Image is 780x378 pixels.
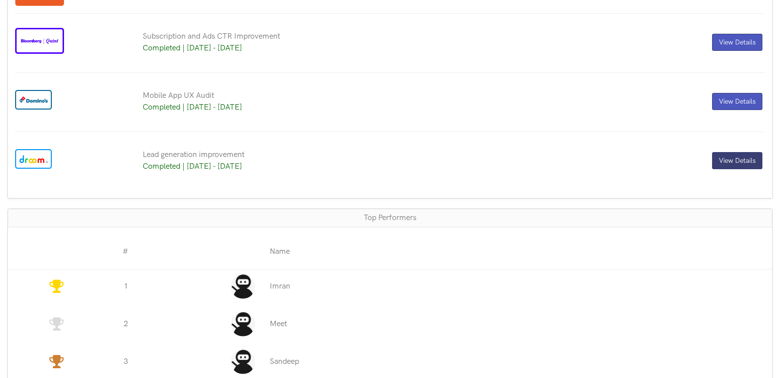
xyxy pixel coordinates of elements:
[71,307,135,341] div: 2
[270,235,574,269] p: Name
[712,93,762,110] a: View Details
[262,269,581,304] div: Imran
[15,90,52,110] img: Product logo
[143,103,242,112] span: Completed | [DATE] - [DATE]
[231,312,255,336] img: Profile photo
[15,28,64,54] img: Product logo
[8,209,772,227] div: Top Performers
[231,350,255,374] img: Profile photo
[143,31,454,43] h3: Subscription and Ads CTR Improvement
[231,274,255,299] img: Profile photo
[143,90,454,102] h3: Mobile App UX Audit
[712,152,762,169] a: View Details
[143,44,242,53] a: Subscription and Ads CTR Improvement Completed | [DATE] - [DATE]
[143,149,454,161] h3: Lead generation improvement
[712,34,762,51] a: View Details
[143,162,242,171] span: Completed | [DATE] - [DATE]
[262,307,581,341] div: Meet
[15,149,52,169] img: Product logo
[71,269,135,304] div: 1
[143,162,242,171] a: Lead generation improvement Completed | [DATE] - [DATE]
[143,103,242,112] a: Mobile App UX Audit Completed | [DATE] - [DATE]
[143,44,242,53] span: Completed | [DATE] - [DATE]
[79,235,128,269] p: #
